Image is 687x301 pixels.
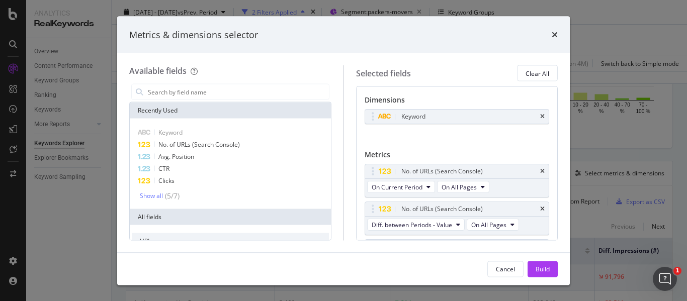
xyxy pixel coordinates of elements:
div: times [540,168,545,174]
div: times [540,206,545,212]
span: CTR [158,164,169,173]
span: On All Pages [442,182,477,191]
span: On Current Period [372,182,422,191]
div: times [552,28,558,41]
span: On All Pages [471,220,506,229]
div: Build [536,264,550,273]
iframe: Intercom live chat [653,267,677,291]
div: Cancel [496,264,515,273]
div: Keyword [401,112,425,122]
button: On Current Period [367,181,435,193]
div: URLs [132,233,329,249]
div: No. of URLs (Search Console) [401,204,483,214]
div: Metrics & dimensions selector [129,28,258,41]
span: Clicks [158,176,175,185]
div: times [540,114,545,120]
div: Dimensions [365,95,550,109]
button: Diff. between Periods - Value [367,219,465,231]
div: No. of URLs (Search Console)timesOn Current PeriodOn All Pages [365,164,550,197]
span: Keyword [158,128,183,137]
button: On All Pages [467,219,519,231]
div: ( 5 / 7 ) [163,191,180,201]
span: Avg. Position [158,152,194,161]
div: No. of URLs (Search Console) [401,166,483,176]
button: Cancel [487,261,524,277]
div: Keywordtimes [365,109,550,124]
div: Clear All [526,69,549,77]
div: Impressionstimes [365,239,550,273]
div: Recently Used [130,103,331,119]
div: Available fields [129,65,187,76]
div: Show all [140,192,163,199]
div: Selected fields [356,67,411,79]
div: All fields [130,209,331,225]
input: Search by field name [147,84,329,99]
button: On All Pages [437,181,489,193]
span: Diff. between Periods - Value [372,220,452,229]
span: No. of URLs (Search Console) [158,140,240,149]
div: Metrics [365,150,550,164]
span: 1 [673,267,681,275]
div: No. of URLs (Search Console)timesDiff. between Periods - ValueOn All Pages [365,202,550,235]
button: Build [528,261,558,277]
button: Clear All [517,65,558,81]
div: modal [117,16,570,285]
